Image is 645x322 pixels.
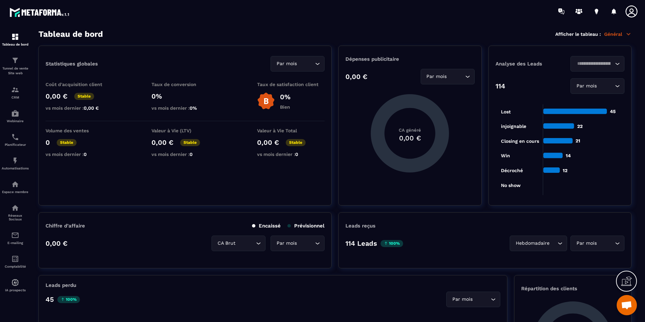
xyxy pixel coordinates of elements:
p: 0,00 € [46,239,67,247]
a: automationsautomationsAutomatisations [2,152,29,175]
a: formationformationTunnel de vente Site web [2,51,29,81]
p: 0,00 € [345,73,367,81]
p: E-mailing [2,241,29,245]
p: 0,00 € [257,138,279,146]
img: automations [11,180,19,188]
img: formation [11,33,19,41]
p: Leads perdu [46,282,76,288]
p: Chiffre d’affaire [46,223,85,229]
span: 0,00 € [84,105,99,111]
img: formation [11,56,19,64]
img: automations [11,109,19,117]
p: Encaissé [252,223,281,229]
p: Coût d'acquisition client [46,82,113,87]
p: Espace membre [2,190,29,194]
tspan: No show [501,183,521,188]
p: Réseaux Sociaux [2,214,29,221]
a: formationformationCRM [2,81,29,104]
div: Search for option [446,292,500,307]
p: Répartition des clients [521,286,624,292]
span: Hebdomadaire [514,240,551,247]
img: logo [9,6,70,18]
div: Search for option [570,78,624,94]
p: Bien [280,104,290,110]
div: Search for option [570,236,624,251]
img: b-badge-o.b3b20ee6.svg [257,92,275,110]
p: Stable [286,139,306,146]
p: Comptabilité [2,265,29,268]
p: Planificateur [2,143,29,146]
span: 0 [295,152,298,157]
p: Général [604,31,632,37]
a: schedulerschedulerPlanificateur [2,128,29,152]
input: Search for option [298,240,313,247]
p: Afficher le tableau : [555,31,601,37]
div: Search for option [212,236,265,251]
div: Search for option [271,236,325,251]
span: Par mois [425,73,448,80]
p: vs mois dernier : [46,152,113,157]
p: Webinaire [2,119,29,123]
span: Par mois [275,240,298,247]
p: Dépenses publicitaire [345,56,474,62]
p: 0,00 € [151,138,173,146]
p: vs mois dernier : [46,105,113,111]
tspan: injoignable [501,124,526,129]
span: 0 [84,152,87,157]
div: Search for option [421,69,475,84]
p: Prévisionnel [287,223,325,229]
img: social-network [11,204,19,212]
a: automationsautomationsWebinaire [2,104,29,128]
input: Search for option [551,240,556,247]
div: Search for option [271,56,325,72]
p: CRM [2,96,29,99]
div: Search for option [510,236,567,251]
p: Stable [74,93,94,100]
p: 0 [46,138,50,146]
p: IA prospects [2,288,29,292]
img: email [11,231,19,239]
img: automations [11,157,19,165]
p: Tableau de bord [2,43,29,46]
a: automationsautomationsEspace membre [2,175,29,199]
span: Par mois [451,296,474,303]
p: 45 [46,295,54,303]
p: 0% [151,92,219,100]
p: Taux de conversion [151,82,219,87]
p: 114 [496,82,505,90]
img: scheduler [11,133,19,141]
p: Automatisations [2,166,29,170]
span: CA Brut [216,240,237,247]
p: Stable [57,139,77,146]
p: Taux de satisfaction client [257,82,325,87]
a: formationformationTableau de bord [2,28,29,51]
span: 0% [190,105,197,111]
span: Par mois [275,60,298,68]
div: Search for option [570,56,624,72]
p: Leads reçus [345,223,375,229]
input: Search for option [598,82,613,90]
p: Tunnel de vente Site web [2,66,29,76]
p: Valeur à Vie (LTV) [151,128,219,133]
input: Search for option [598,240,613,247]
tspan: Win [501,153,510,158]
tspan: Closing en cours [501,138,539,144]
span: Par mois [575,82,598,90]
a: social-networksocial-networkRéseaux Sociaux [2,199,29,226]
img: accountant [11,255,19,263]
p: 0% [280,93,290,101]
tspan: Lost [501,109,511,114]
p: Statistiques globales [46,61,98,67]
p: Volume des ventes [46,128,113,133]
p: 100% [57,296,80,303]
a: accountantaccountantComptabilité [2,250,29,273]
p: vs mois dernier : [151,105,219,111]
input: Search for option [474,296,489,303]
p: 114 Leads [345,239,377,247]
p: 100% [381,240,403,247]
div: Ouvrir le chat [617,295,637,315]
span: Par mois [575,240,598,247]
input: Search for option [575,60,613,68]
p: Valeur à Vie Total [257,128,325,133]
h3: Tableau de bord [38,29,103,39]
